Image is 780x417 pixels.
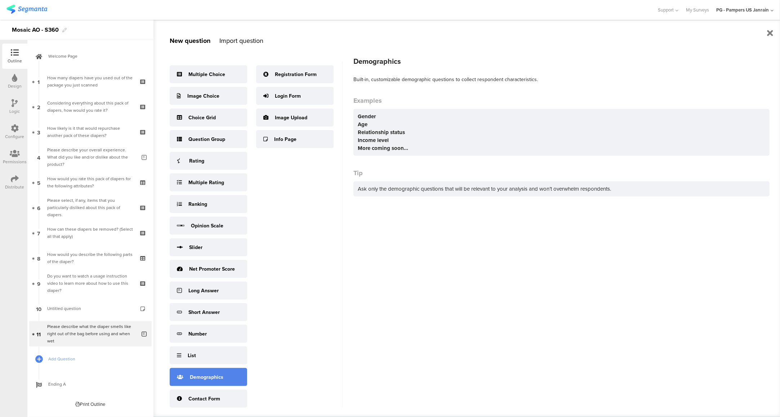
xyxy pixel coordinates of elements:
a: 5 How would you rate this pack of diapers for the following attributes? [29,170,152,195]
a: 4 Please describe your overall experience. What did you like and/or dislike about the product? [29,145,152,170]
div: Print Outline [76,401,106,408]
span: Welcome Page [48,53,141,60]
div: Image Choice [187,92,219,100]
div: Choice Grid [188,114,216,121]
div: Multiple Rating [188,179,224,186]
div: Permissions [3,159,27,165]
span: 11 [37,330,41,338]
span: Untitled question [47,305,81,312]
div: Demographics [353,56,770,67]
div: Distribute [5,184,24,190]
span: 3 [37,128,40,136]
span: 8 [37,254,40,262]
span: 10 [36,305,41,312]
a: 3 How likely is it that would repurchase another pack of these diapers? [29,119,152,145]
a: 6 Please select, if any, items that you particularly disliked about this pack of diapers. [29,195,152,220]
a: 9 Do you want to watch a usage instruction video to learn more about how to use this diaper? [29,271,152,296]
div: List [188,352,196,359]
a: Welcome Page [29,44,152,69]
span: 9 [37,279,40,287]
a: 2 Considering everything about this pack of diapers, how would you rate it? [29,94,152,119]
div: Please describe what the diaper smells like right out of the bag before using and when wet [47,323,136,345]
div: Login Form [275,92,301,100]
div: Net Promoter Score [189,265,235,273]
span: 2 [37,103,40,111]
span: 6 [37,204,40,212]
div: Do you want to watch a usage instruction video to learn more about how to use this diaper? [47,272,133,294]
div: Design [8,83,22,89]
div: Long Answer [188,287,219,294]
span: Ending A [48,381,141,388]
div: Mosaic AO - S360 [12,24,59,36]
a: 7 How can these diapers be removed? (Select all that apply) [29,220,152,245]
span: Add Question [48,355,141,363]
div: Info Page [274,136,297,143]
div: Rating [189,157,204,165]
div: Contact Form [188,395,220,403]
div: Considering everything about this pack of diapers, how would you rate it? [47,99,133,114]
a: 1 How many diapers have you used out of the package you just scanned [29,69,152,94]
div: Number [188,330,207,338]
div: Slider [189,244,202,251]
div: Please describe your overall experience. What did you like and/or dislike about the product? [47,146,136,168]
img: segmanta logo [6,5,47,14]
a: 8 How would you describe the following parts of the diaper? [29,245,152,271]
div: New question [170,36,210,45]
a: Ending A [29,372,152,397]
div: Examples [353,96,770,105]
span: 4 [37,153,40,161]
span: Support [658,6,674,13]
div: Import question [219,36,263,45]
div: Built-in, customizable demographic questions to collect respondent characteristics. [353,76,770,83]
div: Gender Age Relationship status Income level More coming soon... [358,112,765,152]
div: Image Upload [275,114,307,121]
div: Question Group [188,136,225,143]
div: How many diapers have you used out of the package you just scanned [47,74,133,89]
div: Demographics [190,373,223,381]
div: How would you rate this pack of diapers for the following attributes? [47,175,133,190]
div: Ask only the demographic questions that will be relevant to your analysis and won’t overwhelm res... [353,181,770,196]
div: How would you describe the following parts of the diaper? [47,251,133,265]
div: Multiple Choice [188,71,225,78]
span: 7 [37,229,40,237]
div: PG - Pampers US Janrain [716,6,769,13]
div: Ranking [188,200,207,208]
a: 11 Please describe what the diaper smells like right out of the bag before using and when wet [29,321,152,346]
div: Logic [10,108,20,115]
div: Opinion Scale [191,222,223,230]
div: How can these diapers be removed? (Select all that apply) [47,226,133,240]
span: 1 [38,77,40,85]
div: Outline [8,58,22,64]
div: How likely is it that would repurchase another pack of these diapers? [47,125,133,139]
div: Configure [5,133,24,140]
span: 5 [37,178,40,186]
div: Tip [353,168,770,178]
div: Registration Form [275,71,317,78]
a: 10 Untitled question [29,296,152,321]
div: Short Answer [188,309,220,316]
div: Please select, if any, items that you particularly disliked about this pack of diapers. [47,197,133,218]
